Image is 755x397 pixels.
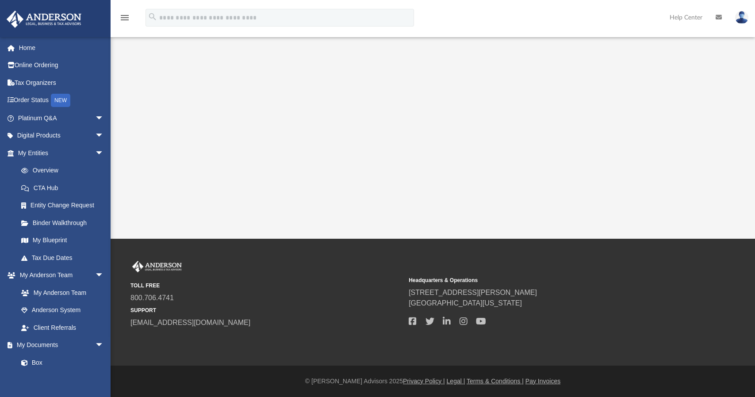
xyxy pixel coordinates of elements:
[467,378,524,385] a: Terms & Conditions |
[12,179,117,197] a: CTA Hub
[95,267,113,285] span: arrow_drop_down
[12,232,113,249] a: My Blueprint
[6,39,117,57] a: Home
[130,306,402,314] small: SUPPORT
[409,299,522,307] a: [GEOGRAPHIC_DATA][US_STATE]
[130,282,402,290] small: TOLL FREE
[130,294,174,302] a: 800.706.4741
[119,17,130,23] a: menu
[6,74,117,92] a: Tax Organizers
[95,336,113,355] span: arrow_drop_down
[95,144,113,162] span: arrow_drop_down
[12,302,113,319] a: Anderson System
[12,249,117,267] a: Tax Due Dates
[12,284,108,302] a: My Anderson Team
[6,336,113,354] a: My Documentsarrow_drop_down
[130,319,250,326] a: [EMAIL_ADDRESS][DOMAIN_NAME]
[130,261,184,272] img: Anderson Advisors Platinum Portal
[403,378,445,385] a: Privacy Policy |
[525,378,560,385] a: Pay Invoices
[12,214,117,232] a: Binder Walkthrough
[111,377,755,386] div: © [PERSON_NAME] Advisors 2025
[6,267,113,284] a: My Anderson Teamarrow_drop_down
[6,57,117,74] a: Online Ordering
[12,197,117,214] a: Entity Change Request
[6,127,117,145] a: Digital Productsarrow_drop_down
[119,12,130,23] i: menu
[12,354,108,371] a: Box
[12,319,113,336] a: Client Referrals
[51,94,70,107] div: NEW
[6,92,117,110] a: Order StatusNEW
[148,12,157,22] i: search
[12,162,117,179] a: Overview
[6,109,117,127] a: Platinum Q&Aarrow_drop_down
[409,276,681,284] small: Headquarters & Operations
[4,11,84,28] img: Anderson Advisors Platinum Portal
[6,144,117,162] a: My Entitiesarrow_drop_down
[735,11,748,24] img: User Pic
[95,109,113,127] span: arrow_drop_down
[409,289,537,296] a: [STREET_ADDRESS][PERSON_NAME]
[95,127,113,145] span: arrow_drop_down
[447,378,465,385] a: Legal |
